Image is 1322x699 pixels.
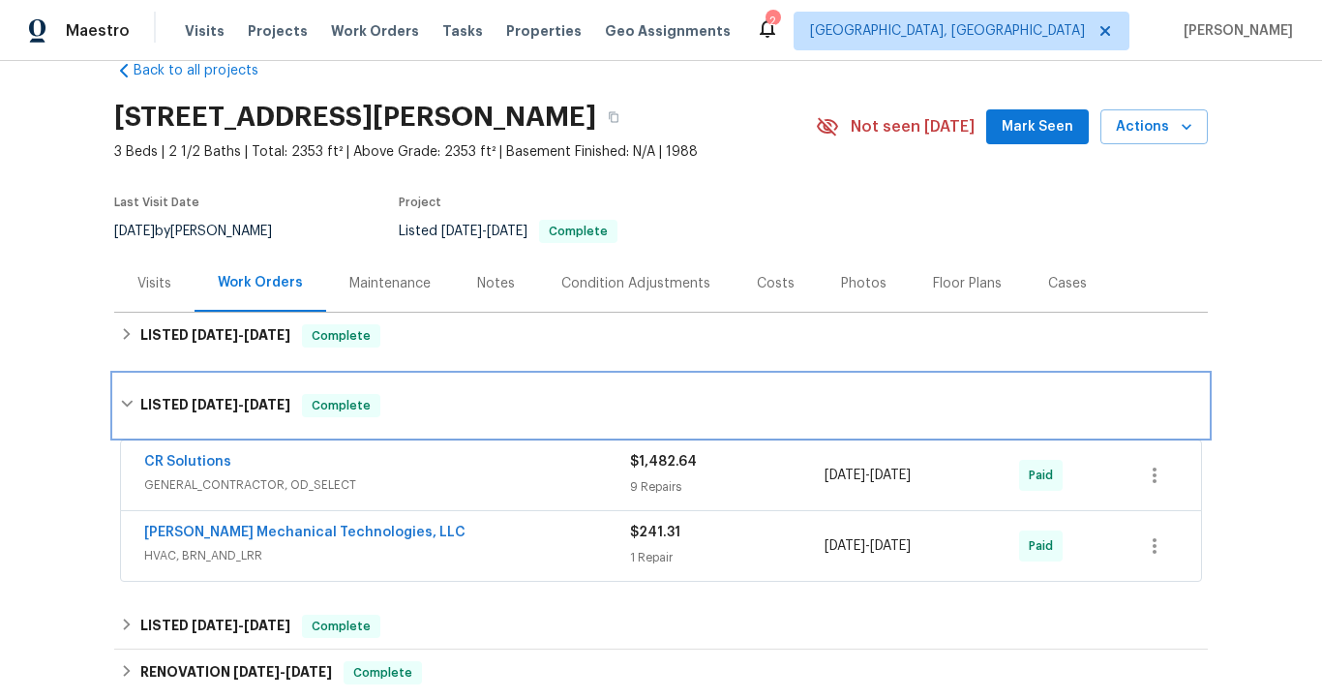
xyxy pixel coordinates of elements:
span: Work Orders [331,21,419,41]
span: - [192,398,290,411]
span: - [441,225,527,238]
span: Paid [1029,536,1061,556]
span: GENERAL_CONTRACTOR, OD_SELECT [144,475,630,495]
span: [PERSON_NAME] [1176,21,1293,41]
span: Project [399,197,441,208]
span: [DATE] [233,665,280,679]
span: - [192,328,290,342]
div: LISTED [DATE]-[DATE]Complete [114,603,1208,650]
a: CR Solutions [144,455,231,469]
span: Actions [1116,115,1192,139]
div: Floor Plans [933,274,1002,293]
span: HVAC, BRN_AND_LRR [144,546,630,565]
span: [DATE] [870,469,911,482]
div: by [PERSON_NAME] [114,220,295,243]
span: [DATE] [487,225,527,238]
button: Copy Address [596,100,631,135]
div: Maintenance [349,274,431,293]
span: Complete [304,396,378,415]
span: Maestro [66,21,130,41]
span: $241.31 [630,526,680,539]
div: Cases [1048,274,1087,293]
span: [DATE] [441,225,482,238]
div: Visits [137,274,171,293]
h2: [STREET_ADDRESS][PERSON_NAME] [114,107,596,127]
h6: LISTED [140,324,290,348]
span: [DATE] [825,539,865,553]
div: 9 Repairs [630,477,825,497]
span: [GEOGRAPHIC_DATA], [GEOGRAPHIC_DATA] [810,21,1085,41]
div: Photos [841,274,886,293]
span: Complete [541,226,616,237]
div: 1 Repair [630,548,825,567]
span: [DATE] [192,328,238,342]
span: [DATE] [825,469,865,482]
span: Projects [248,21,308,41]
span: [DATE] [244,398,290,411]
div: Notes [477,274,515,293]
span: Not seen [DATE] [851,117,975,137]
span: Complete [304,617,378,636]
span: Last Visit Date [114,197,199,208]
span: Complete [304,326,378,346]
span: [DATE] [114,225,155,238]
span: Paid [1029,466,1061,485]
button: Mark Seen [986,109,1089,145]
div: Costs [757,274,795,293]
span: [DATE] [870,539,911,553]
h6: RENOVATION [140,661,332,684]
span: Tasks [442,24,483,38]
span: Geo Assignments [605,21,731,41]
button: Actions [1100,109,1208,145]
span: [DATE] [244,619,290,632]
span: - [233,665,332,679]
span: Complete [346,663,420,683]
span: [DATE] [192,619,238,632]
span: - [192,619,290,632]
span: - [825,536,911,556]
span: [DATE] [285,665,332,679]
span: Listed [399,225,617,238]
span: $1,482.64 [630,455,697,469]
div: Work Orders [218,273,303,292]
div: 2 [766,12,779,31]
a: [PERSON_NAME] Mechanical Technologies, LLC [144,526,466,539]
div: LISTED [DATE]-[DATE]Complete [114,313,1208,359]
span: Mark Seen [1002,115,1073,139]
span: Visits [185,21,225,41]
a: Back to all projects [114,61,300,80]
span: Properties [506,21,582,41]
span: [DATE] [192,398,238,411]
span: [DATE] [244,328,290,342]
div: Condition Adjustments [561,274,710,293]
h6: LISTED [140,615,290,638]
span: 3 Beds | 2 1/2 Baths | Total: 2353 ft² | Above Grade: 2353 ft² | Basement Finished: N/A | 1988 [114,142,816,162]
div: LISTED [DATE]-[DATE]Complete [114,375,1208,437]
span: - [825,466,911,485]
h6: LISTED [140,394,290,417]
div: RENOVATION [DATE]-[DATE]Complete [114,650,1208,696]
